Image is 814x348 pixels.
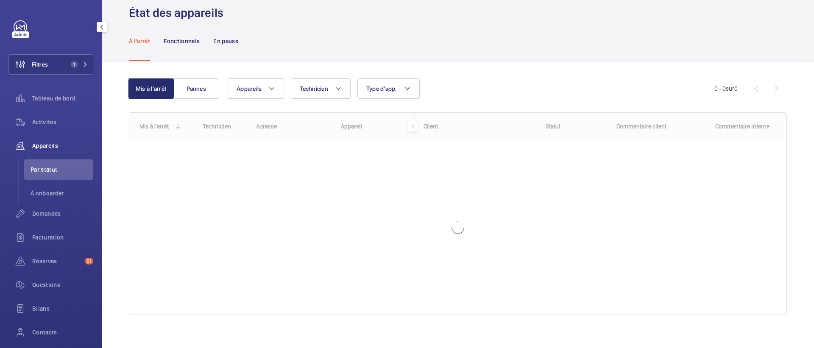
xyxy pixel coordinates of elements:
[129,37,150,45] p: À l'arrêt
[31,189,93,198] span: À onboarder
[32,142,93,150] span: Appareils
[32,60,48,69] span: Filtres
[173,78,219,99] button: Pannes
[237,85,262,92] span: Appareils
[31,165,93,174] span: Par statut
[357,78,420,99] button: Type d'app.
[8,54,93,75] button: Filtres1
[300,85,328,92] span: Technicien
[32,281,93,289] span: Questions
[85,258,93,264] span: 51
[714,86,738,92] span: 0 - 0 0
[32,257,81,265] span: Réserves
[32,304,93,313] span: Bilans
[128,78,174,99] button: Mis à l'arrêt
[726,85,734,92] span: sur
[366,85,397,92] span: Type d'app.
[71,61,78,68] span: 1
[228,78,284,99] button: Appareils
[32,94,93,103] span: Tableau de bord
[32,233,93,242] span: Facturation
[32,209,93,218] span: Demandes
[129,5,229,21] h1: État des appareils
[32,118,93,126] span: Activités
[291,78,351,99] button: Technicien
[213,37,238,45] p: En pause
[32,328,93,337] span: Contacts
[164,37,200,45] p: Fonctionnels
